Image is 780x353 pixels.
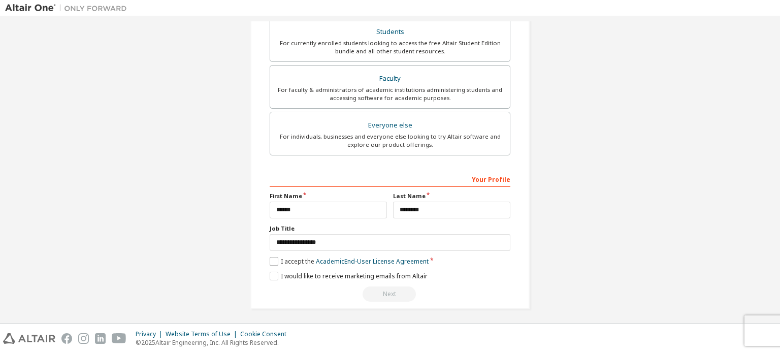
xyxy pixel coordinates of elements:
img: facebook.svg [61,333,72,344]
img: Altair One [5,3,132,13]
div: Privacy [136,330,166,338]
div: For individuals, businesses and everyone else looking to try Altair software and explore our prod... [276,133,504,149]
p: © 2025 Altair Engineering, Inc. All Rights Reserved. [136,338,292,347]
img: linkedin.svg [95,333,106,344]
div: Your Profile [270,171,510,187]
div: For faculty & administrators of academic institutions administering students and accessing softwa... [276,86,504,102]
label: Last Name [393,192,510,200]
label: First Name [270,192,387,200]
div: Cookie Consent [240,330,292,338]
div: Faculty [276,72,504,86]
a: Academic End-User License Agreement [316,257,429,266]
img: altair_logo.svg [3,333,55,344]
div: For currently enrolled students looking to access the free Altair Student Edition bundle and all ... [276,39,504,55]
div: Read and acccept EULA to continue [270,286,510,302]
div: Students [276,25,504,39]
div: Website Terms of Use [166,330,240,338]
img: youtube.svg [112,333,126,344]
img: instagram.svg [78,333,89,344]
label: I would like to receive marketing emails from Altair [270,272,428,280]
div: Everyone else [276,118,504,133]
label: I accept the [270,257,429,266]
label: Job Title [270,224,510,233]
